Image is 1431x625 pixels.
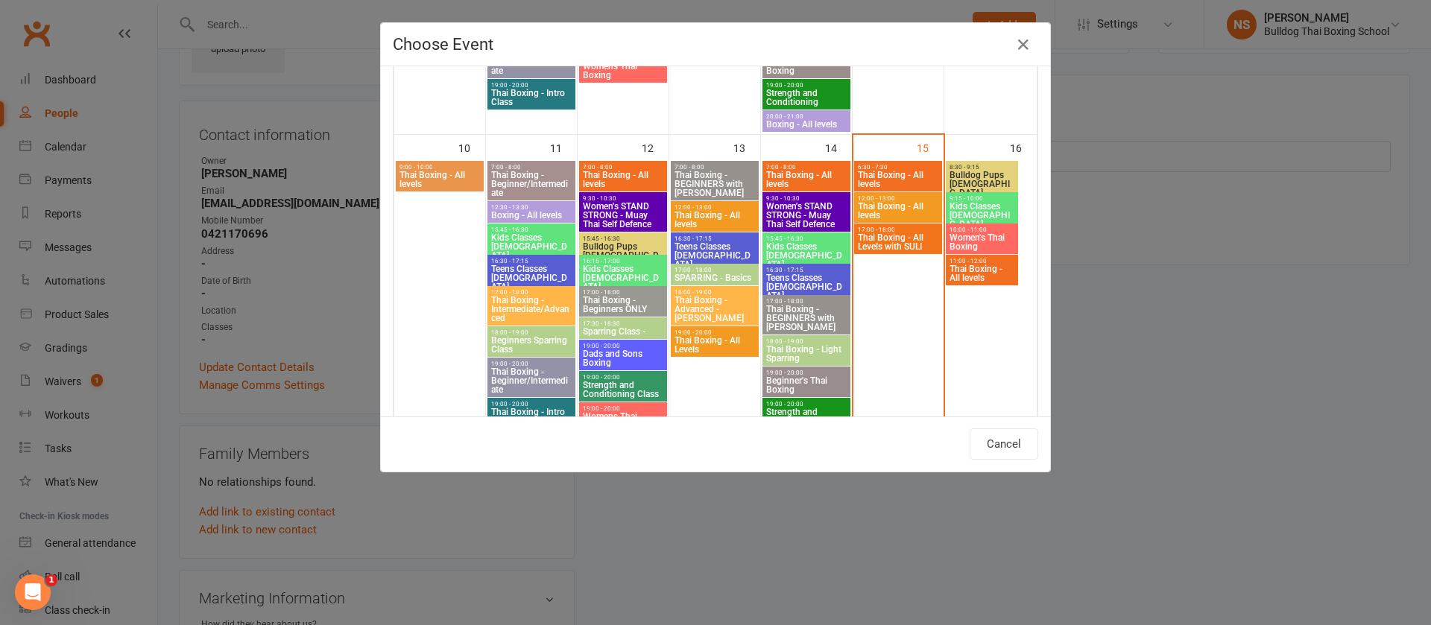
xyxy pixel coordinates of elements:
span: 16:15 - 17:00 [582,258,664,264]
button: Cancel [970,428,1038,460]
span: 17:00 - 18:00 [765,298,847,305]
span: Boxing - All levels [490,211,572,220]
div: 10 [458,135,485,159]
span: Thai Boxing - All levels [765,171,847,188]
span: Strength and Conditioning [765,407,847,425]
span: 18:00 - 19:00 [674,289,756,296]
span: Thai Boxing - Light Sparring [765,345,847,363]
span: 17:00 - 18:00 [490,289,572,296]
div: 11 [550,135,577,159]
div: 13 [733,135,760,159]
span: 7:00 - 8:00 [490,164,572,171]
div: 12 [642,135,669,159]
span: Thai Boxing - Beginner/Intermediate [490,367,572,394]
span: Thai Boxing - Beginner/Intermediate [490,171,572,197]
span: 17:00 - 18:00 [582,289,664,296]
span: 10:00 - 11:00 [949,226,1015,233]
span: 17:00 - 18:00 [674,267,756,273]
span: 8:30 - 9:15 [949,164,1015,171]
span: Beginners Sparring Class [490,336,572,354]
span: 9:00 - 10:00 [399,164,481,171]
span: 19:00 - 20:00 [674,329,756,336]
span: Kids Classes [DEMOGRAPHIC_DATA] [949,202,1015,229]
div: 15 [917,135,944,159]
span: 16:30 - 17:15 [674,235,756,242]
span: 7:00 - 8:00 [674,164,756,171]
span: 6:30 - 7:30 [857,164,939,171]
span: Kids Classes [DEMOGRAPHIC_DATA] [490,233,572,260]
span: 7:00 - 8:00 [765,164,847,171]
span: Women's Thai Boxing [949,233,1015,251]
span: Thai Boxing - BEGINNERS with [PERSON_NAME] [765,305,847,331]
span: Thai Boxing - Intro Class [490,89,572,107]
span: Beginner's Thai Boxing [765,376,847,394]
div: 14 [825,135,852,159]
span: 16:30 - 17:15 [765,267,847,273]
span: Beginner's Thai Boxing [765,57,847,75]
span: Teens Classes [DEMOGRAPHIC_DATA] [674,242,756,269]
span: 19:00 - 20:00 [582,405,664,412]
button: Close [1011,33,1035,57]
span: 15:45 - 16:30 [765,235,847,242]
span: Thai Boxing - All levels [399,171,481,188]
span: 19:00 - 20:00 [765,401,847,407]
span: 19:00 - 20:00 [765,369,847,376]
span: 19:00 - 20:00 [490,82,572,89]
span: 19:00 - 20:00 [582,374,664,381]
span: 9:15 - 10:00 [949,195,1015,202]
span: 16:30 - 17:15 [490,258,572,264]
span: 12:00 - 13:00 [857,195,939,202]
span: Thai Boxing - Intro Class [490,407,572,425]
span: 19:00 - 20:00 [765,82,847,89]
span: 12:30 - 13:30 [490,204,572,211]
span: 15:45 - 16:30 [490,226,572,233]
iframe: Intercom live chat [15,574,51,610]
span: 18:00 - 19:00 [490,329,572,336]
span: Women's STAND STRONG - Muay Thai Self Defence [582,202,664,229]
span: Kids Classes [DEMOGRAPHIC_DATA] [765,242,847,269]
span: Bulldog Pups [DEMOGRAPHIC_DATA] [582,242,664,269]
span: Thai Boxing - All Levels with SULI [857,233,939,251]
span: Dads and Sons Boxing [582,349,664,367]
span: SPARRING - Basics [674,273,756,282]
span: Womens Thai Boxing [582,62,664,80]
span: Thai Boxing - Beginners ONLY [582,296,664,314]
span: 9:30 - 10:30 [582,195,664,202]
span: 11:00 - 12:00 [949,258,1015,264]
span: 20:00 - 21:00 [765,113,847,120]
span: Thai Boxing - Intermediate/Advanced [490,296,572,323]
span: 17:00 - 18:00 [857,226,939,233]
span: Thai Boxing - All Levels [674,336,756,354]
span: Women's STAND STRONG - Muay Thai Self Defence [765,202,847,229]
span: 9:30 - 10:30 [765,195,847,202]
span: Strength and Conditioning Class [582,381,664,399]
span: Thai Boxing - All levels [949,264,1015,282]
span: Thai Boxing - All levels [857,202,939,220]
span: 17:30 - 18:30 [582,320,664,327]
span: 19:00 - 20:00 [490,361,572,367]
span: Thai Boxing - BEGINNERS with [PERSON_NAME] [674,171,756,197]
span: 12:00 - 13:00 [674,204,756,211]
h4: Choose Event [393,35,1038,54]
div: 16 [1010,135,1037,159]
span: Bulldog Pups [DEMOGRAPHIC_DATA] [949,171,1015,197]
span: Thai Boxing - Advanced - [PERSON_NAME] [674,296,756,323]
span: Sparring Class - [582,327,664,336]
span: Thai Boxing - All levels [674,211,756,229]
span: Strength and Conditioning [765,89,847,107]
span: 1 [45,574,57,586]
span: 19:00 - 20:00 [490,401,572,407]
span: Boxing - All levels [765,120,847,129]
span: Teens Classes [DEMOGRAPHIC_DATA] [490,264,572,291]
span: 7:00 - 8:00 [582,164,664,171]
span: 18:00 - 19:00 [765,338,847,345]
span: Teens Classes [DEMOGRAPHIC_DATA] [765,273,847,300]
span: 15:45 - 16:30 [582,235,664,242]
span: Kids Classes [DEMOGRAPHIC_DATA] [582,264,664,291]
span: 19:00 - 20:00 [582,343,664,349]
span: Thai Boxing - All levels [582,171,664,188]
span: Thai Boxing - All levels [857,171,939,188]
span: Womens Thai Boxing [582,412,664,430]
